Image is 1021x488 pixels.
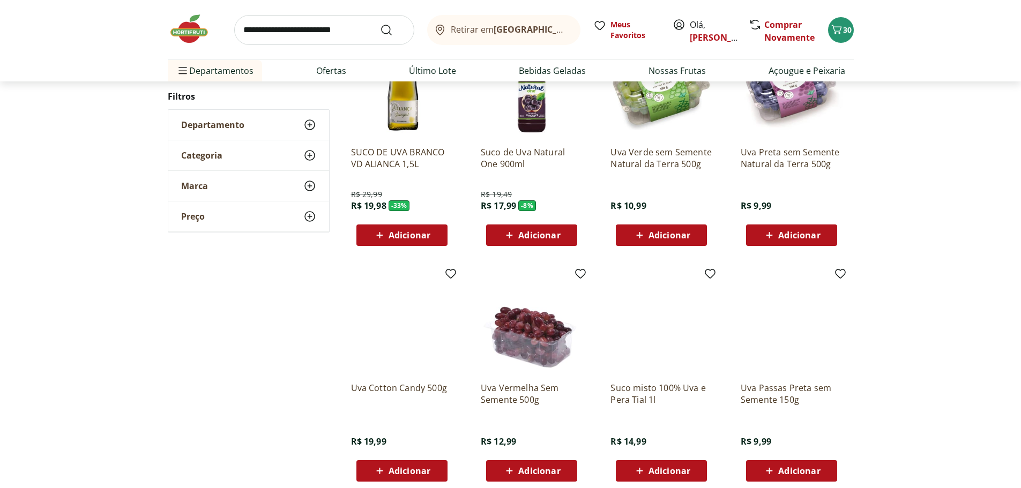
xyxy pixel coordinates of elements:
[389,200,410,211] span: - 33 %
[181,119,244,130] span: Departamento
[778,231,820,239] span: Adicionar
[518,467,560,475] span: Adicionar
[610,436,646,447] span: R$ 14,99
[746,224,837,246] button: Adicionar
[764,19,815,43] a: Comprar Novamente
[481,189,512,200] span: R$ 19,49
[356,460,448,482] button: Adicionar
[690,32,759,43] a: [PERSON_NAME]
[649,64,706,77] a: Nossas Frutas
[741,200,771,212] span: R$ 9,99
[741,436,771,447] span: R$ 9,99
[769,64,845,77] a: Açougue e Peixaria
[181,181,208,191] span: Marca
[389,231,430,239] span: Adicionar
[351,200,386,212] span: R$ 19,98
[828,17,854,43] button: Carrinho
[351,146,453,170] a: SUCO DE UVA BRANCO VD ALIANCA 1,5L
[741,146,843,170] a: Uva Preta sem Semente Natural da Terra 500g
[168,110,329,140] button: Departamento
[351,436,386,447] span: R$ 19,99
[610,36,712,138] img: Uva Verde sem Semente Natural da Terra 500g
[168,201,329,231] button: Preço
[518,200,536,211] span: - 8 %
[778,467,820,475] span: Adicionar
[181,150,222,161] span: Categoria
[610,272,712,373] img: Suco misto 100% Uva e Pera Tial 1l
[316,64,346,77] a: Ofertas
[176,58,254,84] span: Departamentos
[351,272,453,373] img: Uva Cotton Candy 500g
[168,171,329,201] button: Marca
[481,36,583,138] img: Suco de Uva Natural One 900ml
[181,211,205,222] span: Preço
[741,382,843,406] a: Uva Passas Preta sem Semente 150g
[168,140,329,170] button: Categoria
[616,224,707,246] button: Adicionar
[389,467,430,475] span: Adicionar
[494,24,674,35] b: [GEOGRAPHIC_DATA]/[GEOGRAPHIC_DATA]
[351,189,382,200] span: R$ 29,99
[610,19,660,41] span: Meus Favoritos
[356,224,448,246] button: Adicionar
[649,467,690,475] span: Adicionar
[451,25,569,34] span: Retirar em
[649,231,690,239] span: Adicionar
[741,36,843,138] img: Uva Preta sem Semente Natural da Terra 500g
[427,15,580,45] button: Retirar em[GEOGRAPHIC_DATA]/[GEOGRAPHIC_DATA]
[486,224,577,246] button: Adicionar
[518,231,560,239] span: Adicionar
[481,382,583,406] a: Uva Vermelha Sem Semente 500g
[843,25,852,35] span: 30
[610,146,712,170] a: Uva Verde sem Semente Natural da Terra 500g
[351,382,453,406] a: Uva Cotton Candy 500g
[690,18,737,44] span: Olá,
[610,382,712,406] a: Suco misto 100% Uva e Pera Tial 1l
[481,146,583,170] a: Suco de Uva Natural One 900ml
[380,24,406,36] button: Submit Search
[593,19,660,41] a: Meus Favoritos
[176,58,189,84] button: Menu
[616,460,707,482] button: Adicionar
[741,272,843,373] img: Uva Passas Preta sem Semente 150g
[351,36,453,138] img: SUCO DE UVA BRANCO VD ALIANCA 1,5L
[234,15,414,45] input: search
[486,460,577,482] button: Adicionar
[481,272,583,373] img: Uva Vermelha Sem Semente 500g
[168,13,221,45] img: Hortifruti
[519,64,586,77] a: Bebidas Geladas
[610,200,646,212] span: R$ 10,99
[409,64,456,77] a: Último Lote
[746,460,837,482] button: Adicionar
[481,436,516,447] span: R$ 12,99
[168,86,330,107] h2: Filtros
[481,200,516,212] span: R$ 17,99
